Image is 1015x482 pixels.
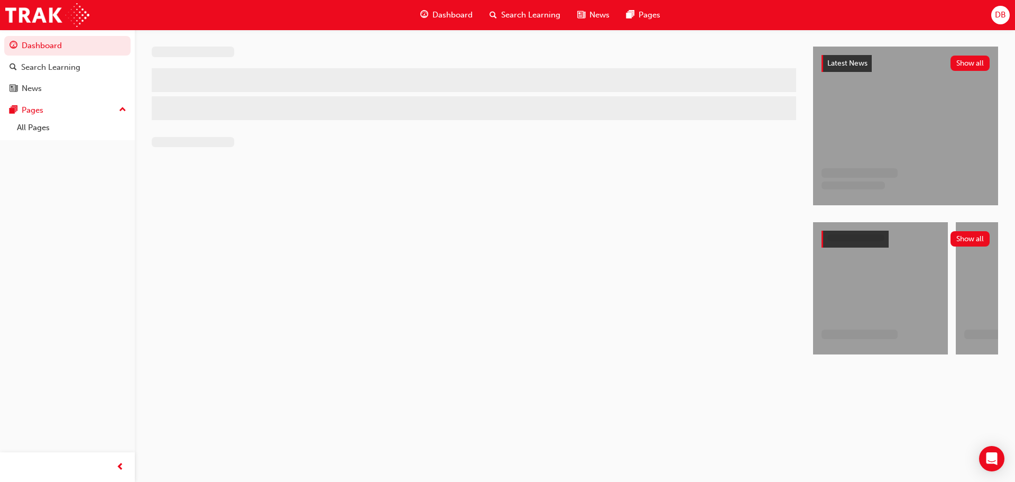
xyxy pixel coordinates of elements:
a: News [4,79,131,98]
div: News [22,83,42,95]
span: up-icon [119,103,126,117]
span: guage-icon [420,8,428,22]
a: Dashboard [4,36,131,56]
span: Pages [639,9,660,21]
a: pages-iconPages [618,4,669,26]
a: Show all [822,231,990,248]
span: pages-icon [10,106,17,115]
div: Search Learning [21,61,80,74]
span: Search Learning [501,9,560,21]
div: Open Intercom Messenger [979,446,1004,471]
button: Pages [4,101,131,120]
a: guage-iconDashboard [412,4,481,26]
span: DB [995,9,1006,21]
img: Trak [5,3,89,27]
span: guage-icon [10,41,17,51]
span: search-icon [10,63,17,72]
button: DB [991,6,1010,24]
span: news-icon [577,8,585,22]
a: news-iconNews [569,4,618,26]
button: Show all [951,231,990,247]
span: news-icon [10,84,17,94]
span: News [589,9,610,21]
span: prev-icon [116,461,124,474]
div: Pages [22,104,43,116]
a: Search Learning [4,58,131,77]
a: search-iconSearch Learning [481,4,569,26]
span: pages-icon [626,8,634,22]
a: Latest NewsShow all [822,55,990,72]
a: All Pages [13,120,131,136]
span: search-icon [490,8,497,22]
button: DashboardSearch LearningNews [4,34,131,101]
button: Show all [951,56,990,71]
span: Dashboard [432,9,473,21]
span: Latest News [827,59,868,68]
